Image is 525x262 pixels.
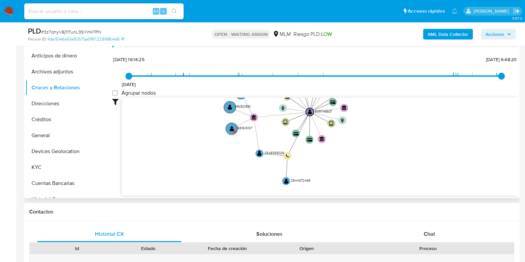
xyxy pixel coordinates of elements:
button: AML Data Collector [423,29,473,40]
button: Direcciones [26,96,109,112]
span: Accesos rápidos [408,8,445,15]
span: Agrupar nodos [122,90,156,96]
text:  [230,126,234,131]
text:  [330,100,335,104]
text:  [341,118,344,123]
text: 492821881 [235,104,251,109]
span: Riesgo PLD: [293,31,332,38]
input: Agrupar nodos [112,90,118,96]
text: 2548355026 [264,150,284,155]
div: Estado [117,245,179,252]
button: Historial Casos [26,191,109,207]
button: Cruces y Relaciones [26,80,109,96]
button: Anticipos de dinero [26,48,109,64]
a: Salir [513,8,520,15]
span: [DATE] 19:14:25 [113,56,144,63]
text:  [329,121,333,126]
div: MLM [273,31,291,38]
button: Devices Geolocation [26,143,109,159]
b: PLD [28,26,41,36]
span: [DATE] [122,81,136,88]
text:  [319,136,324,141]
span: s [162,8,164,14]
text:  [284,119,287,125]
span: Historial CX [95,230,124,238]
span: Alt [153,8,159,14]
input: Buscar usuario o caso... [24,7,184,16]
text: 2544072465 [291,178,310,183]
button: Cuentas Bancarias [26,175,109,191]
a: 4da151e6a51a50b7ba0f9722998fc4d6 [47,36,124,42]
text:  [286,154,289,158]
span: 3.157.3 [512,16,522,21]
text:  [228,104,232,110]
button: Acciones [481,29,516,40]
button: Archivos adjuntos [26,64,109,80]
text:  [284,178,288,184]
text:  [251,115,256,119]
text:  [285,94,289,99]
text:  [342,105,347,110]
b: AML Data Collector [428,29,468,40]
text:  [307,138,312,142]
span: Chat [424,230,435,238]
p: OPEN - WAITING ASSIGN [212,30,270,39]
span: [DATE] 6:48:20 [486,56,517,63]
button: KYC [26,159,109,175]
div: Id [46,245,108,252]
b: Person ID [28,36,46,42]
div: Proceso [347,245,509,252]
text:  [257,150,262,156]
button: search-icon [167,7,181,16]
text: 1651613137 [237,126,252,131]
text: 839746607 [315,109,332,114]
button: Créditos [26,112,109,128]
span: LOW [321,30,332,38]
h1: Contactos [29,209,514,215]
a: Notificaciones [452,8,457,14]
button: General [26,128,109,143]
span: # 3z7qhyV8jTrTunL9SYIrW7PN [41,29,101,35]
span: Acciones [485,29,504,40]
text:  [294,131,299,135]
div: Origen [276,245,338,252]
div: Fecha de creación [189,245,266,252]
p: carlos.soto@mercadolibre.com.mx [473,8,511,14]
text:  [308,109,312,115]
text:  [282,106,284,110]
span: Soluciones [256,230,283,238]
